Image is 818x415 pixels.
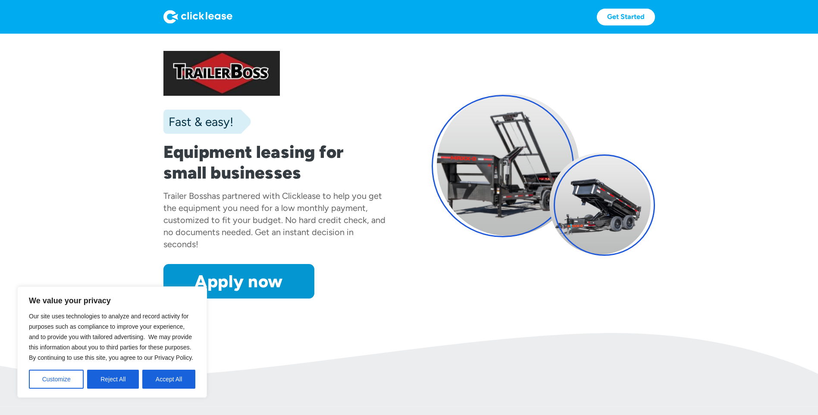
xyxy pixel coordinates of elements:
div: has partnered with Clicklease to help you get the equipment you need for a low monthly payment, c... [163,191,385,249]
a: Get Started [597,9,655,25]
p: We value your privacy [29,296,195,306]
div: Trailer Boss [163,191,207,201]
button: Reject All [87,370,139,389]
button: Customize [29,370,84,389]
a: Apply now [163,264,314,299]
img: Logo [163,10,232,24]
button: Accept All [142,370,195,389]
div: We value your privacy [17,286,207,398]
div: Fast & easy! [163,113,233,130]
h1: Equipment leasing for small businesses [163,141,387,183]
span: Our site uses technologies to analyze and record activity for purposes such as compliance to impr... [29,313,193,361]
